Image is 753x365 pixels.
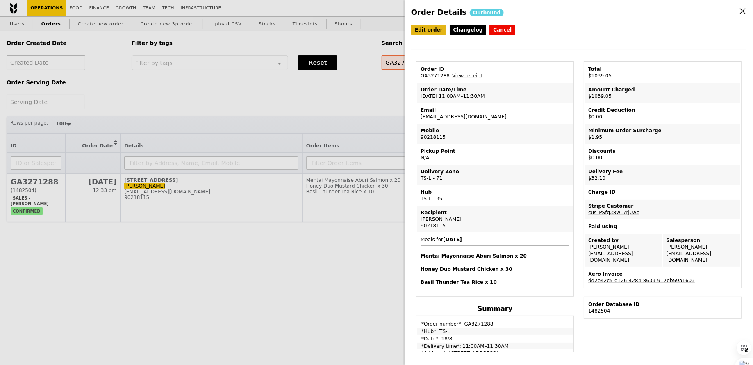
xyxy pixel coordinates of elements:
td: $1.95 [585,124,740,144]
td: 1482504 [585,298,740,317]
td: N/A [417,145,573,164]
div: Order Database ID [588,301,737,308]
h4: Honey Duo Mustard Chicken x 30 [421,266,569,272]
div: Paid using [588,223,737,230]
div: [PERSON_NAME] [421,216,569,222]
span: – [450,73,452,79]
td: *Date*: 18/8 [417,336,573,342]
a: Edit order [411,25,446,35]
div: Outbound [470,9,504,16]
div: Delivery Zone [421,168,569,175]
td: $1039.05 [585,63,740,82]
span: Order Details [411,8,466,16]
td: *Hub*: TS-L [417,328,573,335]
td: [PERSON_NAME] [EMAIL_ADDRESS][DOMAIN_NAME] [663,234,741,267]
b: [DATE] [443,237,462,243]
td: $1039.05 [585,83,740,103]
div: Minimum Order Surcharge [588,127,737,134]
div: Credit Deduction [588,107,737,113]
td: 90218115 [417,124,573,144]
td: *Delivery time*: 11:00AM–11:30AM [417,343,573,349]
div: Total [588,66,737,73]
h4: Basil Thunder Tea Rice x 10 [421,279,569,286]
div: Recipient [421,209,569,216]
td: $32.10 [585,165,740,185]
div: Hub [421,189,569,195]
div: Mobile [421,127,569,134]
a: Changelog [450,25,487,35]
td: *Address*: [STREET_ADDRESS] [417,350,573,357]
div: Xero Invoice [588,271,737,277]
a: dd2e42c5-d126-4284-8633-917db59a1603 [588,278,695,283]
span: Meals for [421,237,569,286]
button: Cancel [489,25,515,35]
div: Pickup Point [421,148,569,154]
td: [PERSON_NAME] [EMAIL_ADDRESS][DOMAIN_NAME] [585,234,662,267]
td: *Order number*: GA3271288 [417,317,573,327]
h4: Mentai Mayonnaise Aburi Salmon x 20 [421,253,569,259]
td: $0.00 [585,104,740,123]
div: Order Date/Time [421,86,569,93]
td: [EMAIL_ADDRESS][DOMAIN_NAME] [417,104,573,123]
h4: Summary [416,305,574,313]
div: Salesperson [667,237,737,244]
td: [DATE] 11:00AM–11:30AM [417,83,573,103]
div: Created by [588,237,659,244]
a: cus_PSfg38wL7rjUAc [588,210,639,215]
div: Discounts [588,148,737,154]
div: Order ID [421,66,569,73]
a: View receipt [452,73,482,79]
div: Email [421,107,569,113]
td: TS-L - 35 [417,186,573,205]
td: TS-L - 71 [417,165,573,185]
div: Amount Charged [588,86,737,93]
div: Charge ID [588,189,737,195]
td: $0.00 [585,145,740,164]
div: Stripe Customer [588,203,737,209]
td: GA3271288 [417,63,573,82]
div: 90218115 [421,222,569,229]
div: Delivery Fee [588,168,737,175]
